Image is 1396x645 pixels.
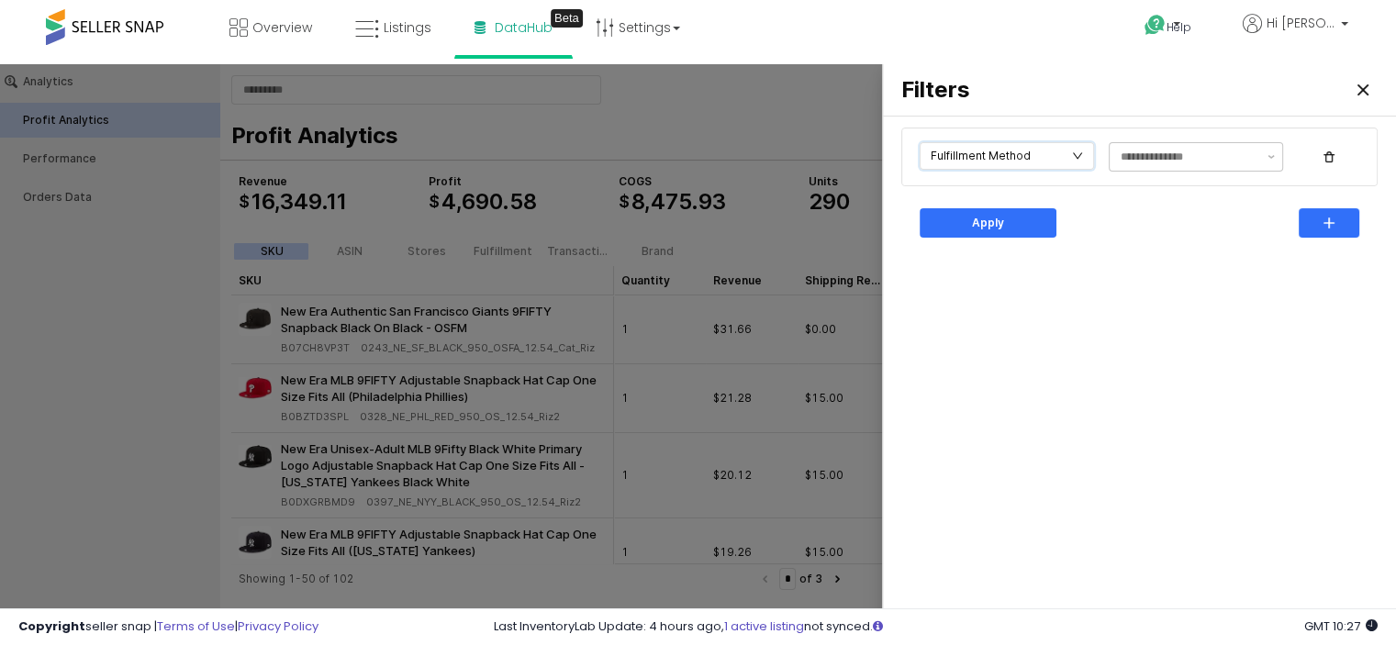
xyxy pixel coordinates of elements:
p: Apply [972,151,1004,166]
span: DataHub [495,18,553,37]
span: Hi [PERSON_NAME] [1267,14,1335,32]
span: Listings [384,18,431,37]
div: Tooltip anchor [551,9,583,28]
a: 1 active listing [724,617,804,635]
span: Overview [252,18,312,37]
i: Click here to read more about un-synced listings. [873,620,883,632]
span: 2025-08-11 10:27 GMT [1304,617,1378,635]
i: icon: down [1072,86,1083,97]
button: Close [1348,11,1378,40]
div: Last InventoryLab Update: 4 hours ago, not synced. [494,618,1378,636]
h3: Filters [901,13,1010,39]
i: Get Help [1144,14,1167,37]
a: Privacy Policy [238,617,318,635]
a: Hi [PERSON_NAME] [1243,14,1348,55]
span: Help [1167,19,1191,35]
a: Terms of Use [157,617,235,635]
strong: Copyright [18,617,85,635]
div: seller snap | | [18,618,318,636]
button: Show suggestions [1260,79,1282,106]
button: Apply [920,144,1056,173]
